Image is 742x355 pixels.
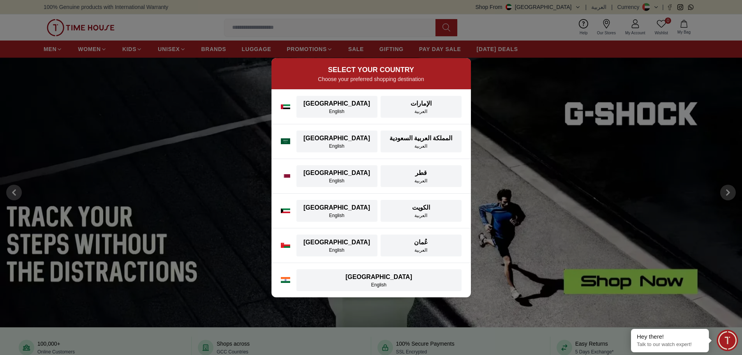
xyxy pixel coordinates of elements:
[281,138,290,145] img: Saudi Arabia flag
[385,99,457,108] div: الإمارات
[281,174,290,178] img: Qatar flag
[301,212,373,219] div: English
[381,200,462,222] button: الكويتالعربية
[281,277,290,283] img: India flag
[301,178,373,184] div: English
[301,203,373,212] div: [GEOGRAPHIC_DATA]
[281,104,290,109] img: UAE flag
[301,143,373,149] div: English
[296,96,377,118] button: [GEOGRAPHIC_DATA]English
[296,165,377,187] button: [GEOGRAPHIC_DATA]English
[385,178,457,184] div: العربية
[301,168,373,178] div: [GEOGRAPHIC_DATA]
[296,200,377,222] button: [GEOGRAPHIC_DATA]English
[301,108,373,115] div: English
[717,330,738,351] div: Chat Widget
[385,247,457,253] div: العربية
[385,134,457,143] div: المملكة العربية السعودية
[385,203,457,212] div: الكويت
[301,282,457,288] div: English
[385,143,457,149] div: العربية
[637,341,703,348] p: Talk to our watch expert!
[296,269,462,291] button: [GEOGRAPHIC_DATA]English
[385,212,457,219] div: العربية
[301,247,373,253] div: English
[301,134,373,143] div: [GEOGRAPHIC_DATA]
[385,168,457,178] div: قطر
[381,235,462,256] button: عُمانالعربية
[296,131,377,152] button: [GEOGRAPHIC_DATA]English
[281,75,462,83] p: Choose your preferred shopping destination
[281,243,290,248] img: Oman flag
[381,165,462,187] button: قطرالعربية
[637,333,703,341] div: Hey there!
[301,238,373,247] div: [GEOGRAPHIC_DATA]
[301,272,457,282] div: [GEOGRAPHIC_DATA]
[385,238,457,247] div: عُمان
[281,208,290,213] img: Kuwait flag
[281,64,462,75] h2: SELECT YOUR COUNTRY
[385,108,457,115] div: العربية
[296,235,377,256] button: [GEOGRAPHIC_DATA]English
[381,131,462,152] button: المملكة العربية السعوديةالعربية
[381,96,462,118] button: الإماراتالعربية
[301,99,373,108] div: [GEOGRAPHIC_DATA]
